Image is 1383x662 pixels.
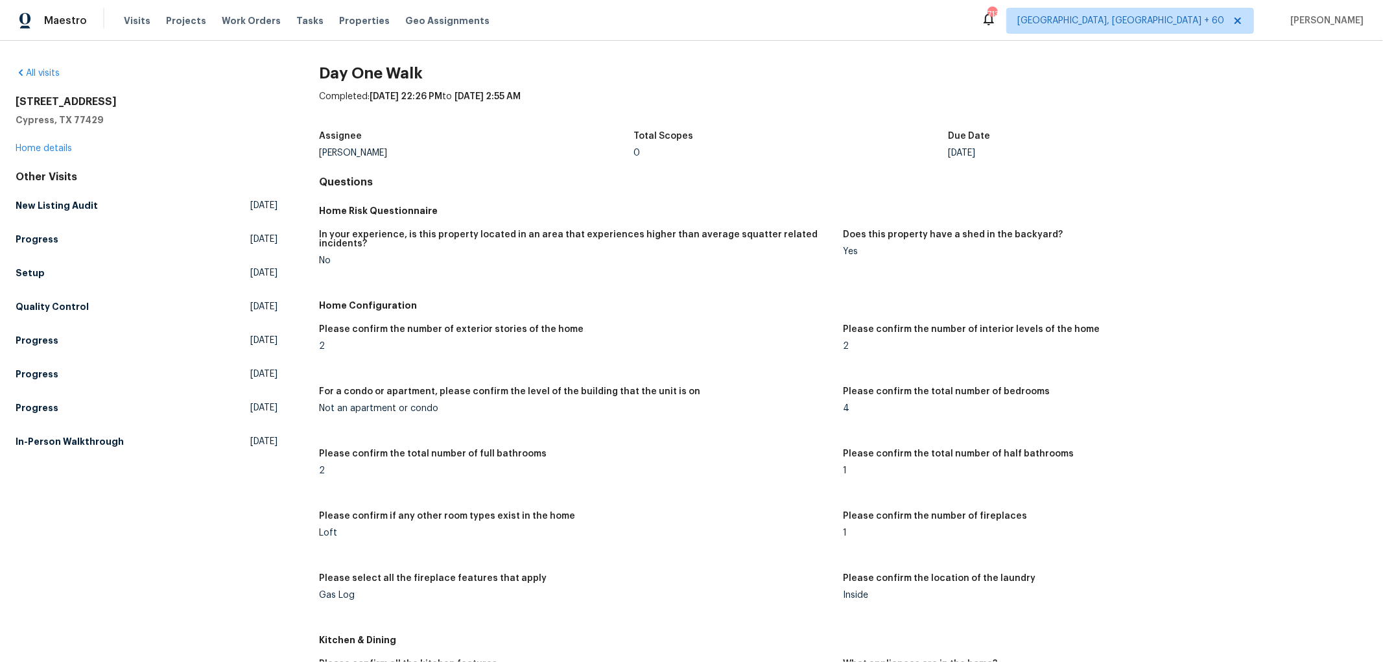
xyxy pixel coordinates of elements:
[16,95,278,108] h2: [STREET_ADDRESS]
[319,387,700,396] h5: For a condo or apartment, please confirm the level of the building that the unit is on
[370,92,442,101] span: [DATE] 22:26 PM
[16,300,89,313] h5: Quality Control
[16,194,278,217] a: New Listing Audit[DATE]
[1285,14,1364,27] span: [PERSON_NAME]
[844,342,1357,351] div: 2
[844,404,1357,413] div: 4
[16,266,45,279] h5: Setup
[844,230,1063,239] h5: Does this property have a shed in the backyard?
[339,14,390,27] span: Properties
[1017,14,1224,27] span: [GEOGRAPHIC_DATA], [GEOGRAPHIC_DATA] + 60
[16,233,58,246] h5: Progress
[319,148,633,158] div: [PERSON_NAME]
[16,430,278,453] a: In-Person Walkthrough[DATE]
[250,266,278,279] span: [DATE]
[844,528,1357,538] div: 1
[250,435,278,448] span: [DATE]
[124,14,150,27] span: Visits
[250,199,278,212] span: [DATE]
[16,113,278,126] h5: Cypress, TX 77429
[319,256,833,265] div: No
[948,148,1262,158] div: [DATE]
[319,342,833,351] div: 2
[319,132,362,141] h5: Assignee
[987,8,997,21] div: 713
[16,396,278,420] a: Progress[DATE]
[319,325,584,334] h5: Please confirm the number of exterior stories of the home
[16,295,278,318] a: Quality Control[DATE]
[844,591,1357,600] div: Inside
[296,16,324,25] span: Tasks
[16,368,58,381] h5: Progress
[250,334,278,347] span: [DATE]
[844,325,1100,334] h5: Please confirm the number of interior levels of the home
[250,401,278,414] span: [DATE]
[16,435,124,448] h5: In-Person Walkthrough
[844,512,1028,521] h5: Please confirm the number of fireplaces
[633,132,693,141] h5: Total Scopes
[222,14,281,27] span: Work Orders
[844,247,1357,256] div: Yes
[319,404,833,413] div: Not an apartment or condo
[16,69,60,78] a: All visits
[16,362,278,386] a: Progress[DATE]
[319,466,833,475] div: 2
[16,199,98,212] h5: New Listing Audit
[319,512,575,521] h5: Please confirm if any other room types exist in the home
[319,67,1367,80] h2: Day One Walk
[633,148,948,158] div: 0
[16,329,278,352] a: Progress[DATE]
[44,14,87,27] span: Maestro
[16,334,58,347] h5: Progress
[455,92,521,101] span: [DATE] 2:55 AM
[166,14,206,27] span: Projects
[844,466,1357,475] div: 1
[319,528,833,538] div: Loft
[319,299,1367,312] h5: Home Configuration
[319,449,547,458] h5: Please confirm the total number of full bathrooms
[844,449,1074,458] h5: Please confirm the total number of half bathrooms
[319,591,833,600] div: Gas Log
[250,233,278,246] span: [DATE]
[319,176,1367,189] h4: Questions
[319,90,1367,124] div: Completed: to
[16,144,72,153] a: Home details
[16,171,278,183] div: Other Visits
[250,300,278,313] span: [DATE]
[844,387,1050,396] h5: Please confirm the total number of bedrooms
[319,204,1367,217] h5: Home Risk Questionnaire
[844,574,1036,583] h5: Please confirm the location of the laundry
[948,132,990,141] h5: Due Date
[319,230,833,248] h5: In your experience, is this property located in an area that experiences higher than average squa...
[405,14,490,27] span: Geo Assignments
[319,633,1367,646] h5: Kitchen & Dining
[250,368,278,381] span: [DATE]
[16,401,58,414] h5: Progress
[319,574,547,583] h5: Please select all the fireplace features that apply
[16,228,278,251] a: Progress[DATE]
[16,261,278,285] a: Setup[DATE]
